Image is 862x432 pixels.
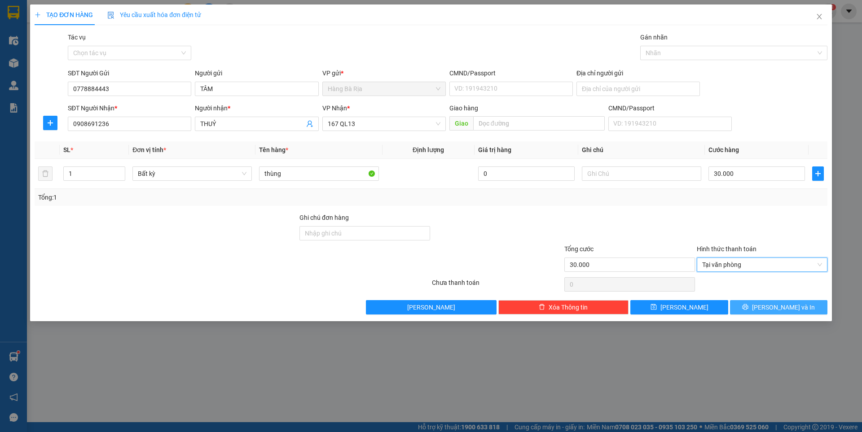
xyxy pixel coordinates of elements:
[195,103,318,113] div: Người nhận
[630,300,728,314] button: save[PERSON_NAME]
[68,103,191,113] div: SĐT Người Nhận
[651,304,657,311] span: save
[449,68,573,78] div: CMND/Passport
[306,120,313,127] span: user-add
[413,146,444,153] span: Định lượng
[68,68,191,78] div: SĐT Người Gửi
[660,302,708,312] span: [PERSON_NAME]
[478,166,575,181] input: 0
[564,245,594,253] span: Tổng cước
[431,278,563,293] div: Chưa thanh toán
[35,12,41,18] span: plus
[259,146,288,153] span: Tên hàng
[195,68,318,78] div: Người gửi
[299,214,349,221] label: Ghi chú đơn hàng
[473,116,605,131] input: Dọc đường
[68,34,86,41] label: Tác vụ
[259,166,378,181] input: VD: Bàn, Ghế
[742,304,748,311] span: printer
[539,304,545,311] span: delete
[752,302,815,312] span: [PERSON_NAME] và In
[576,82,700,96] input: Địa chỉ của người gửi
[38,166,53,181] button: delete
[328,117,440,131] span: 167 QL13
[107,11,201,18] span: Yêu cầu xuất hóa đơn điện tử
[63,146,70,153] span: SL
[730,300,827,314] button: printer[PERSON_NAME] và In
[813,170,823,177] span: plus
[640,34,668,41] label: Gán nhãn
[43,116,57,130] button: plus
[576,68,700,78] div: Địa chỉ người gửi
[478,146,511,153] span: Giá trị hàng
[708,146,739,153] span: Cước hàng
[449,116,473,131] span: Giao
[35,11,93,18] span: TẠO ĐƠN HÀNG
[44,119,57,127] span: plus
[138,167,246,180] span: Bất kỳ
[807,4,832,30] button: Close
[608,103,732,113] div: CMND/Passport
[816,13,823,20] span: close
[299,226,430,240] input: Ghi chú đơn hàng
[322,105,347,112] span: VP Nhận
[366,300,497,314] button: [PERSON_NAME]
[107,12,114,19] img: icon
[578,141,705,159] th: Ghi chú
[38,192,333,202] div: Tổng: 1
[697,245,756,253] label: Hình thức thanh toán
[132,146,166,153] span: Đơn vị tính
[407,302,455,312] span: [PERSON_NAME]
[549,302,588,312] span: Xóa Thông tin
[328,82,440,96] span: Hàng Bà Rịa
[498,300,629,314] button: deleteXóa Thông tin
[702,258,822,271] span: Tại văn phòng
[449,105,478,112] span: Giao hàng
[582,166,701,181] input: Ghi Chú
[812,166,824,181] button: plus
[322,68,446,78] div: VP gửi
